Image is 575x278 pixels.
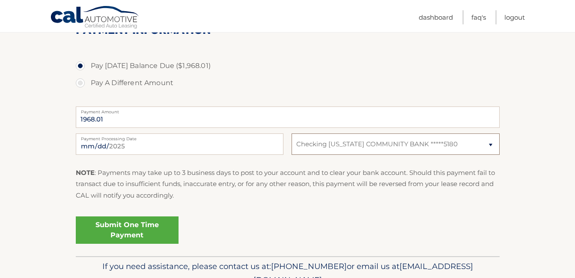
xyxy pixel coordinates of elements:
a: FAQ's [471,10,486,24]
span: [PHONE_NUMBER] [271,261,347,271]
label: Payment Amount [76,106,500,113]
a: Dashboard [419,10,453,24]
input: Payment Amount [76,106,500,128]
a: Logout [504,10,525,24]
label: Payment Processing Date [76,133,283,140]
a: Submit One Time Payment [76,216,179,244]
input: Payment Date [76,133,283,155]
label: Pay A Different Amount [76,74,500,92]
label: Pay [DATE] Balance Due ($1,968.01) [76,57,500,74]
strong: NOTE [76,169,95,177]
p: : Payments may take up to 3 business days to post to your account and to clear your bank account.... [76,167,500,201]
a: Cal Automotive [50,6,140,30]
